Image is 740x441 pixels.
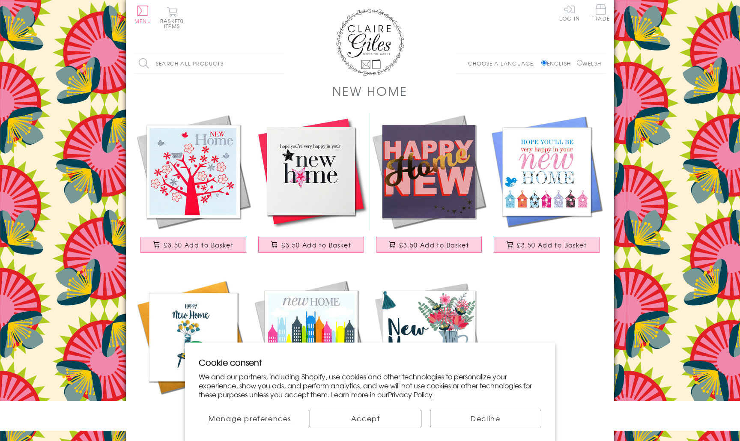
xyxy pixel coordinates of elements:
input: English [541,60,547,66]
img: New Home Card, Pink on Plum Happy New Home, with gold foil [370,113,488,230]
button: £3.50 Add to Basket [376,237,482,253]
button: Manage preferences [199,410,301,427]
span: £3.50 Add to Basket [517,241,587,249]
h1: New Home [332,82,407,100]
input: Welsh [577,60,582,66]
label: English [541,60,575,67]
a: New Home Card, Tree, New Home, Embossed and Foiled text £3.50 Add to Basket [134,113,252,261]
p: We and our partners, including Shopify, use cookies and other technologies to personalize your ex... [199,372,541,399]
span: Menu [134,17,151,25]
span: Manage preferences [209,413,291,423]
a: New Home Card, Vase of Flowers, New Home, Embellished with a colourful tassel £3.75 Add to Basket [370,278,488,427]
button: £3.50 Add to Basket [140,237,247,253]
span: £3.50 Add to Basket [164,241,233,249]
img: New Home Card, Pink Star, Embellished with a padded star [252,113,370,230]
button: Basket0 items [160,7,184,29]
img: New Home Card, City, New Home, Embossed and Foiled text [252,278,370,396]
h2: Cookie consent [199,356,541,368]
img: Claire Giles Greetings Cards [336,9,404,76]
a: New Home Card, Pink on Plum Happy New Home, with gold foil £3.50 Add to Basket [370,113,488,261]
a: Privacy Policy [388,389,433,399]
img: New Home Card, Flowers & Phone, New Home, Embellished with colourful pompoms [134,278,252,396]
input: Search [276,54,284,73]
button: Decline [430,410,541,427]
span: Trade [592,4,610,21]
a: New Home Card, Flowers & Phone, New Home, Embellished with colourful pompoms £3.75 Add to Basket [134,278,252,427]
a: Log In [559,4,580,21]
button: £3.50 Add to Basket [494,237,600,253]
p: Choose a language: [468,60,540,67]
img: New Home Card, Colourful Houses, Hope you'll be very happy in your New Home [488,113,606,230]
span: £3.50 Add to Basket [281,241,351,249]
span: £3.50 Add to Basket [399,241,469,249]
a: New Home Card, Pink Star, Embellished with a padded star £3.50 Add to Basket [252,113,370,261]
input: Search all products [134,54,284,73]
button: Accept [310,410,421,427]
label: Welsh [577,60,601,67]
button: Menu [134,6,151,24]
a: New Home Card, Colourful Houses, Hope you'll be very happy in your New Home £3.50 Add to Basket [488,113,606,261]
span: 0 items [164,17,184,30]
img: New Home Card, Vase of Flowers, New Home, Embellished with a colourful tassel [370,278,488,396]
img: New Home Card, Tree, New Home, Embossed and Foiled text [134,113,252,230]
a: New Home Card, City, New Home, Embossed and Foiled text £3.50 Add to Basket [252,278,370,427]
button: £3.50 Add to Basket [258,237,364,253]
a: Trade [592,4,610,23]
